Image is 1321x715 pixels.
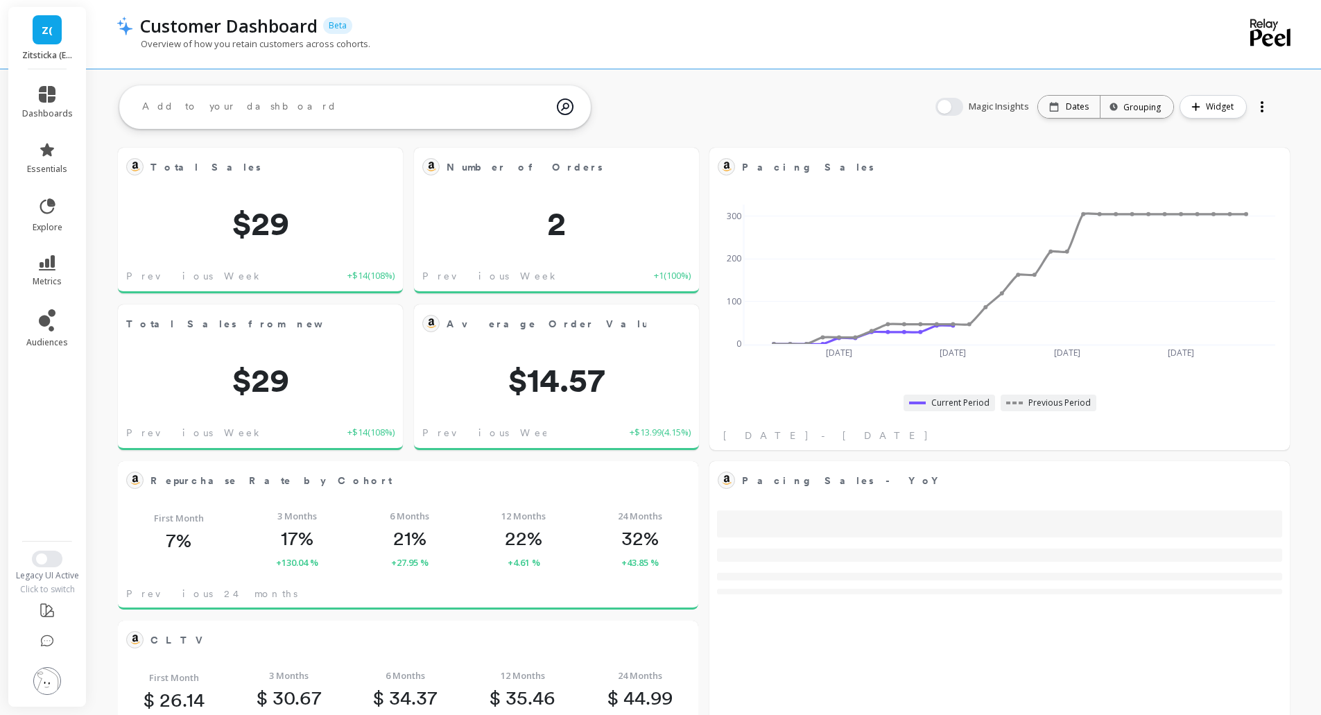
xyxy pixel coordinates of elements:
[742,471,1237,490] span: Pacing Sales - YoY
[393,526,426,550] p: 21%
[742,474,947,488] span: Pacing Sales - YoY
[26,337,68,348] span: audiences
[390,509,429,523] span: 6 Months
[618,669,662,682] span: 24 Months
[1206,100,1238,114] span: Widget
[269,669,309,682] span: 3 Months
[144,688,155,712] span: $
[276,555,318,569] span: +130.04 %
[447,314,646,334] span: Average Order Value - Amazon
[150,160,261,175] span: Total Sales
[422,269,560,283] span: Previous Week
[126,426,264,440] span: Previous Week
[391,555,429,569] span: +27.95 %
[723,429,929,442] span: [DATE] - [DATE]
[1066,101,1089,112] p: Dates
[149,671,199,684] span: First Month
[166,528,191,552] p: 7%
[347,269,395,283] span: +$14 ( 108% )
[150,630,646,650] span: CLTV
[118,207,403,240] span: $29
[150,633,211,648] span: CLTV
[116,37,370,50] p: Overview of how you retain customers across cohorts.
[281,526,313,550] p: 17%
[422,426,560,440] span: Previous Week
[557,88,573,126] img: magic search icon
[118,363,403,397] span: $29
[742,160,874,175] span: Pacing Sales
[621,555,659,569] span: +43.85 %
[126,314,350,334] span: Total Sales from new customers
[257,686,322,709] p: 30.67
[501,509,546,523] span: 12 Months
[508,555,540,569] span: +4.61 %
[22,108,73,119] span: dashboards
[33,276,62,287] span: metrics
[607,686,619,709] span: $
[144,688,205,712] p: 26.14
[931,397,990,408] span: Current Period
[414,207,699,240] span: 2
[150,471,646,490] span: Repurchase Rate by Cohort
[27,164,67,175] span: essentials
[618,509,662,523] span: 24 Months
[1180,95,1247,119] button: Widget
[323,17,352,34] p: Beta
[126,269,264,283] span: Previous Week
[8,570,87,581] div: Legacy UI Active
[126,317,429,331] span: Total Sales from new customers
[8,584,87,595] div: Click to switch
[277,509,317,523] span: 3 Months
[501,669,545,682] span: 12 Months
[630,426,691,440] span: +$13.99 ( 4.15% )
[22,50,73,61] p: Zitsticka (Essor)
[32,551,62,567] button: Switch to New UI
[42,22,53,38] span: Z(
[150,157,350,177] span: Total Sales
[447,160,603,175] span: Number of Orders
[140,14,318,37] p: Customer Dashboard
[447,317,756,331] span: Average Order Value - Amazon
[1113,101,1161,114] div: Grouping
[414,363,699,397] span: $14.57
[607,686,673,709] p: 44.99
[386,669,425,682] span: 6 Months
[126,587,297,601] span: Previous 24 months
[373,686,384,709] span: $
[654,269,691,283] span: +1 ( 100% )
[621,526,659,550] p: 32%
[969,100,1032,114] span: Magic Insights
[505,526,542,550] p: 22%
[33,667,61,695] img: profile picture
[257,686,268,709] span: $
[490,686,501,709] span: $
[490,686,555,709] p: 35.46
[116,16,133,35] img: header icon
[447,157,646,177] span: Number of Orders
[742,157,1237,177] span: Pacing Sales
[373,686,438,709] p: 34.37
[150,474,392,488] span: Repurchase Rate by Cohort
[1028,397,1091,408] span: Previous Period
[33,222,62,233] span: explore
[154,511,204,525] span: First Month
[347,426,395,440] span: +$14 ( 108% )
